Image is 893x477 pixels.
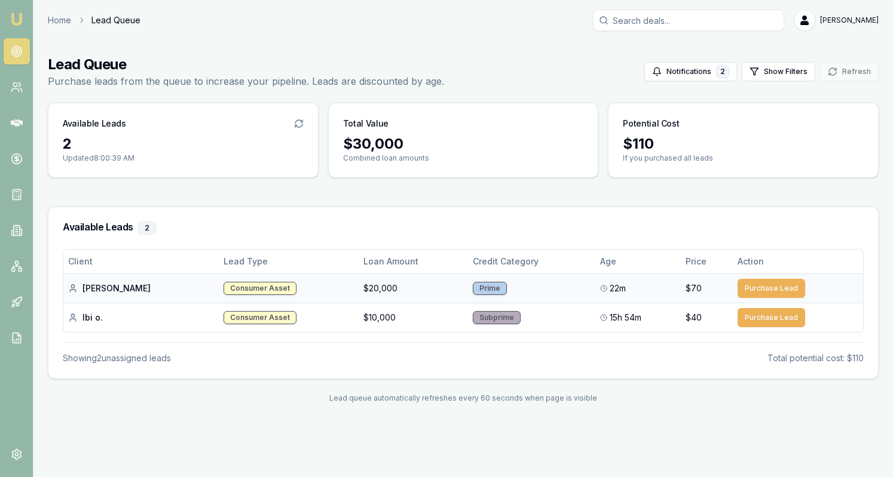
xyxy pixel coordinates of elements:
span: 22m [610,282,626,294]
div: Prime [473,282,507,295]
div: Total potential cost: $110 [767,352,864,364]
div: 2 [63,134,304,153]
h3: Available Leads [63,118,126,130]
div: $ 30,000 [343,134,584,153]
button: Show Filters [742,62,815,81]
span: $40 [686,312,702,324]
h1: Lead Queue [48,55,444,74]
th: Loan Amount [359,250,468,273]
p: If you purchased all leads [623,153,864,163]
td: $10,000 [359,303,468,332]
div: [PERSON_NAME] [68,282,214,294]
div: Consumer Asset [224,282,296,295]
span: 15h 54m [610,312,641,324]
div: Lead queue automatically refreshes every 60 seconds when page is visible [48,393,879,403]
button: Notifications2 [644,62,737,81]
div: Showing 2 unassigned lead s [63,352,171,364]
input: Search deals [593,10,784,31]
p: Combined loan amounts [343,153,584,163]
div: Subprime [473,311,521,324]
div: $ 110 [623,134,864,153]
th: Credit Category [468,250,595,273]
div: Consumer Asset [224,311,296,324]
th: Price [681,250,732,273]
th: Age [595,250,681,273]
button: Purchase Lead [738,308,805,327]
nav: breadcrumb [48,14,140,26]
h3: Total Value [343,118,389,130]
span: Lead Queue [91,14,140,26]
td: $20,000 [359,273,468,303]
p: Updated 8:00:39 AM [63,153,304,163]
th: Lead Type [219,250,358,273]
h3: Potential Cost [623,118,679,130]
th: Client [63,250,219,273]
h3: Available Leads [63,221,864,235]
span: $70 [686,282,702,294]
img: emu-icon-u.png [10,12,24,26]
div: 2 [716,65,729,78]
div: 2 [138,221,156,235]
span: [PERSON_NAME] [820,16,879,25]
th: Action [733,250,863,273]
a: Home [48,14,71,26]
p: Purchase leads from the queue to increase your pipeline. Leads are discounted by age. [48,74,444,88]
button: Purchase Lead [738,279,805,298]
div: Ibi o. [68,312,214,324]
